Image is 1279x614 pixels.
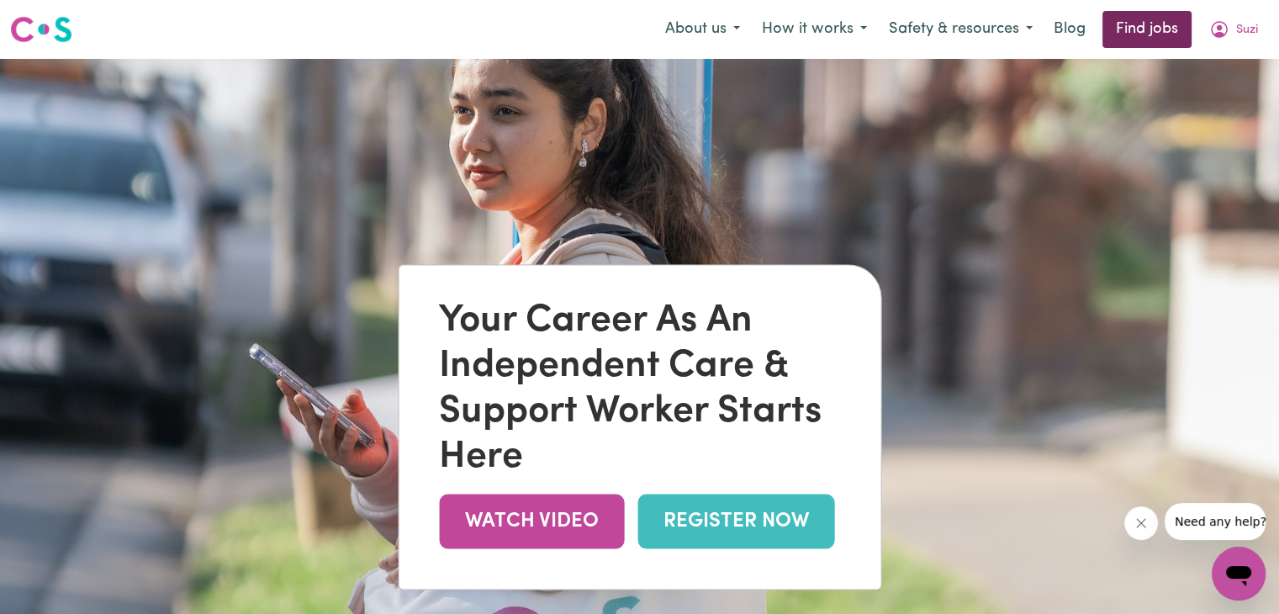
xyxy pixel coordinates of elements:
a: REGISTER NOW [637,494,834,548]
button: My Account [1198,12,1269,47]
a: Careseekers logo [10,10,72,49]
div: Your Career As An Independent Care & Support Worker Starts Here [439,299,840,480]
a: Find jobs [1102,11,1192,48]
iframe: Button to launch messaging window [1212,547,1266,601]
iframe: Message from company [1165,503,1266,540]
button: Safety & resources [878,12,1044,47]
img: Careseekers logo [10,14,72,45]
a: Blog [1044,11,1096,48]
iframe: Close message [1124,506,1158,540]
button: How it works [751,12,878,47]
span: Suzi [1236,21,1258,40]
button: About us [654,12,751,47]
a: WATCH VIDEO [439,494,624,548]
span: Need any help? [10,12,102,25]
